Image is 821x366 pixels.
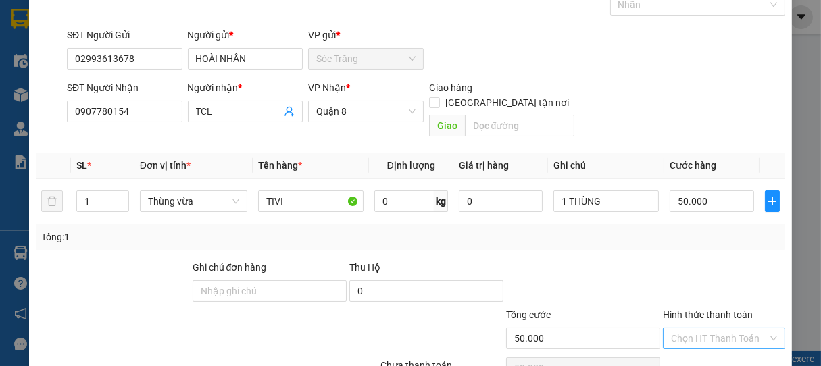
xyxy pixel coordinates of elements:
[308,82,346,93] span: VP Nhận
[434,190,448,212] span: kg
[148,191,239,211] span: Thùng vừa
[41,230,318,244] div: Tổng: 1
[7,73,93,88] li: VP Sóc Trăng
[548,153,664,179] th: Ghi chú
[316,49,416,69] span: Sóc Trăng
[553,190,659,212] input: Ghi Chú
[93,73,180,88] li: VP Quận 8
[258,160,302,171] span: Tên hàng
[766,196,780,207] span: plus
[7,90,16,100] span: environment
[459,160,509,171] span: Giá trị hàng
[349,262,380,273] span: Thu Hộ
[7,7,54,54] img: logo.jpg
[258,190,364,212] input: VD: Bàn, Ghế
[506,309,551,320] span: Tổng cước
[465,115,574,136] input: Dọc đường
[76,160,87,171] span: SL
[93,90,103,100] span: environment
[316,101,416,122] span: Quận 8
[67,28,182,43] div: SĐT Người Gửi
[188,28,303,43] div: Người gửi
[387,160,435,171] span: Định lượng
[459,190,543,212] input: 0
[193,262,267,273] label: Ghi chú đơn hàng
[429,82,472,93] span: Giao hàng
[663,309,753,320] label: Hình thức thanh toán
[308,28,424,43] div: VP gửi
[193,280,347,302] input: Ghi chú đơn hàng
[140,160,191,171] span: Đơn vị tính
[429,115,465,136] span: Giao
[7,7,196,57] li: Vĩnh Thành (Sóc Trăng)
[67,80,182,95] div: SĐT Người Nhận
[440,95,574,110] span: [GEOGRAPHIC_DATA] tận nơi
[670,160,716,171] span: Cước hàng
[765,190,780,212] button: plus
[188,80,303,95] div: Người nhận
[41,190,63,212] button: delete
[284,106,295,117] span: user-add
